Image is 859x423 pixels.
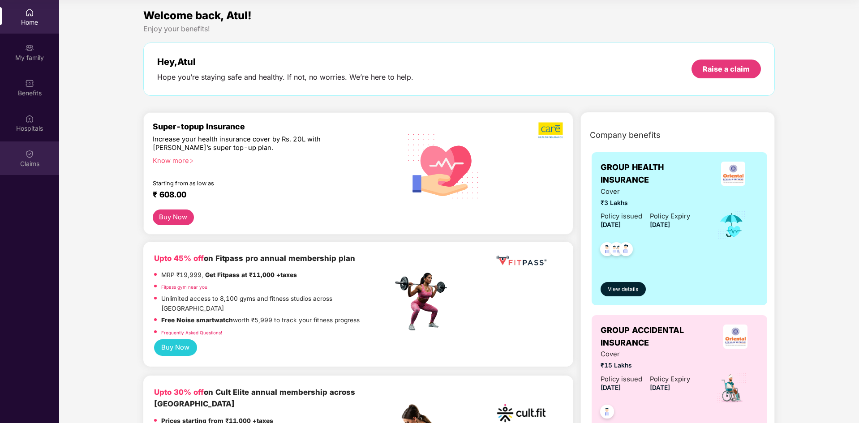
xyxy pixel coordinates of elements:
[601,198,690,208] span: ₹3 Lakhs
[650,221,670,228] span: [DATE]
[153,122,393,131] div: Super-topup Insurance
[494,252,548,269] img: fppp.png
[153,209,194,225] button: Buy Now
[154,339,197,356] button: Buy Now
[154,254,204,263] b: Upto 45% off
[157,56,413,67] div: Hey, Atul
[608,285,638,294] span: View details
[153,180,355,186] div: Starting from as low as
[392,270,455,333] img: fpp.png
[401,122,486,209] img: svg+xml;base64,PHN2ZyB4bWxucz0iaHR0cDovL3d3dy53My5vcmcvMjAwMC9zdmciIHhtbG5zOnhsaW5rPSJodHRwOi8vd3...
[601,211,642,222] div: Policy issued
[615,239,637,261] img: svg+xml;base64,PHN2ZyB4bWxucz0iaHR0cDovL3d3dy53My5vcmcvMjAwMC9zdmciIHdpZHRoPSI0OC45NDMiIGhlaWdodD...
[601,361,690,371] span: ₹15 Lakhs
[601,161,708,187] span: GROUP HEALTH INSURANCE
[153,190,384,201] div: ₹ 608.00
[153,135,354,153] div: Increase your health insurance cover by Rs. 20L with [PERSON_NAME]’s super top-up plan.
[154,254,355,263] b: on Fitpass pro annual membership plan
[161,294,392,313] p: Unlimited access to 8,100 gyms and fitness studios across [GEOGRAPHIC_DATA]
[161,330,222,335] a: Frequently Asked Questions!
[205,271,297,278] strong: Get Fitpass at ₹11,000 +taxes
[25,79,34,88] img: svg+xml;base64,PHN2ZyBpZD0iQmVuZWZpdHMiIHhtbG5zPSJodHRwOi8vd3d3LnczLm9yZy8yMDAwL3N2ZyIgd2lkdGg9Ij...
[723,325,747,349] img: insurerLogo
[601,349,690,359] span: Cover
[161,316,233,324] strong: Free Noise smartwatch
[703,64,750,74] div: Raise a claim
[716,372,747,404] img: icon
[601,324,713,350] span: GROUP ACCIDENTAL INSURANCE
[25,114,34,123] img: svg+xml;base64,PHN2ZyBpZD0iSG9zcGl0YWxzIiB4bWxucz0iaHR0cDovL3d3dy53My5vcmcvMjAwMC9zdmciIHdpZHRoPS...
[189,158,194,163] span: right
[161,271,203,278] del: MRP ₹19,999,
[154,388,204,397] b: Upto 30% off
[721,162,745,186] img: insurerLogo
[157,73,413,82] div: Hope you’re staying safe and healthy. If not, no worries. We’re here to help.
[143,24,775,34] div: Enjoy your benefits!
[606,239,627,261] img: svg+xml;base64,PHN2ZyB4bWxucz0iaHR0cDovL3d3dy53My5vcmcvMjAwMC9zdmciIHdpZHRoPSI0OC45MTUiIGhlaWdodD...
[650,384,670,391] span: [DATE]
[161,316,360,325] p: worth ₹5,999 to track your fitness progress
[650,211,690,222] div: Policy Expiry
[601,384,621,391] span: [DATE]
[153,157,387,163] div: Know more
[143,9,252,22] span: Welcome back, Atul!
[601,221,621,228] span: [DATE]
[154,388,355,408] b: on Cult Elite annual membership across [GEOGRAPHIC_DATA]
[601,282,646,296] button: View details
[25,43,34,52] img: svg+xml;base64,PHN2ZyB3aWR0aD0iMjAiIGhlaWdodD0iMjAiIHZpZXdCb3g9IjAgMCAyMCAyMCIgZmlsbD0ibm9uZSIgeG...
[590,129,661,141] span: Company benefits
[601,374,642,385] div: Policy issued
[161,284,207,290] a: Fitpass gym near you
[25,8,34,17] img: svg+xml;base64,PHN2ZyBpZD0iSG9tZSIgeG1sbnM9Imh0dHA6Ly93d3cudzMub3JnLzIwMDAvc3ZnIiB3aWR0aD0iMjAiIG...
[538,122,564,139] img: b5dec4f62d2307b9de63beb79f102df3.png
[650,374,690,385] div: Policy Expiry
[601,187,690,197] span: Cover
[596,239,618,261] img: svg+xml;base64,PHN2ZyB4bWxucz0iaHR0cDovL3d3dy53My5vcmcvMjAwMC9zdmciIHdpZHRoPSI0OC45NDMiIGhlaWdodD...
[25,150,34,158] img: svg+xml;base64,PHN2ZyBpZD0iQ2xhaW0iIHhtbG5zPSJodHRwOi8vd3d3LnczLm9yZy8yMDAwL3N2ZyIgd2lkdGg9IjIwIi...
[717,210,746,240] img: icon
